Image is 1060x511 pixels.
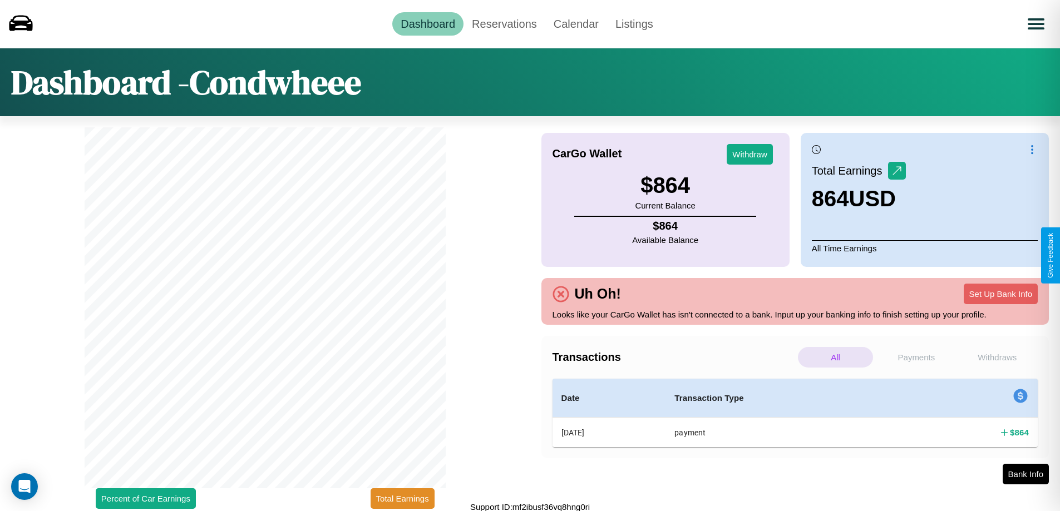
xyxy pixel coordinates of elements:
[1003,464,1049,484] button: Bank Info
[632,220,698,232] h4: $ 864
[812,161,888,181] p: Total Earnings
[632,232,698,247] p: Available Balance
[727,144,773,165] button: Withdraw
[607,12,662,36] a: Listings
[635,173,695,198] h3: $ 864
[553,351,795,364] h4: Transactions
[879,347,954,368] p: Payments
[11,59,361,105] h1: Dashboard - Condwheee
[561,391,657,405] h4: Date
[553,418,666,448] th: [DATE]
[553,147,622,160] h4: CarGo Wallet
[553,379,1038,447] table: simple table
[665,418,906,448] th: payment
[1020,8,1052,39] button: Open menu
[569,286,627,302] h4: Uh Oh!
[11,473,38,500] div: Open Intercom Messenger
[960,347,1035,368] p: Withdraws
[1010,426,1029,438] h4: $ 864
[674,391,897,405] h4: Transaction Type
[392,12,464,36] a: Dashboard
[96,488,196,509] button: Percent of Car Earnings
[964,284,1038,304] button: Set Up Bank Info
[812,240,1038,256] p: All Time Earnings
[545,12,607,36] a: Calendar
[635,198,695,213] p: Current Balance
[812,186,906,211] h3: 864 USD
[464,12,545,36] a: Reservations
[371,488,435,509] button: Total Earnings
[1047,233,1054,278] div: Give Feedback
[798,347,873,368] p: All
[553,307,1038,322] p: Looks like your CarGo Wallet has isn't connected to a bank. Input up your banking info to finish ...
